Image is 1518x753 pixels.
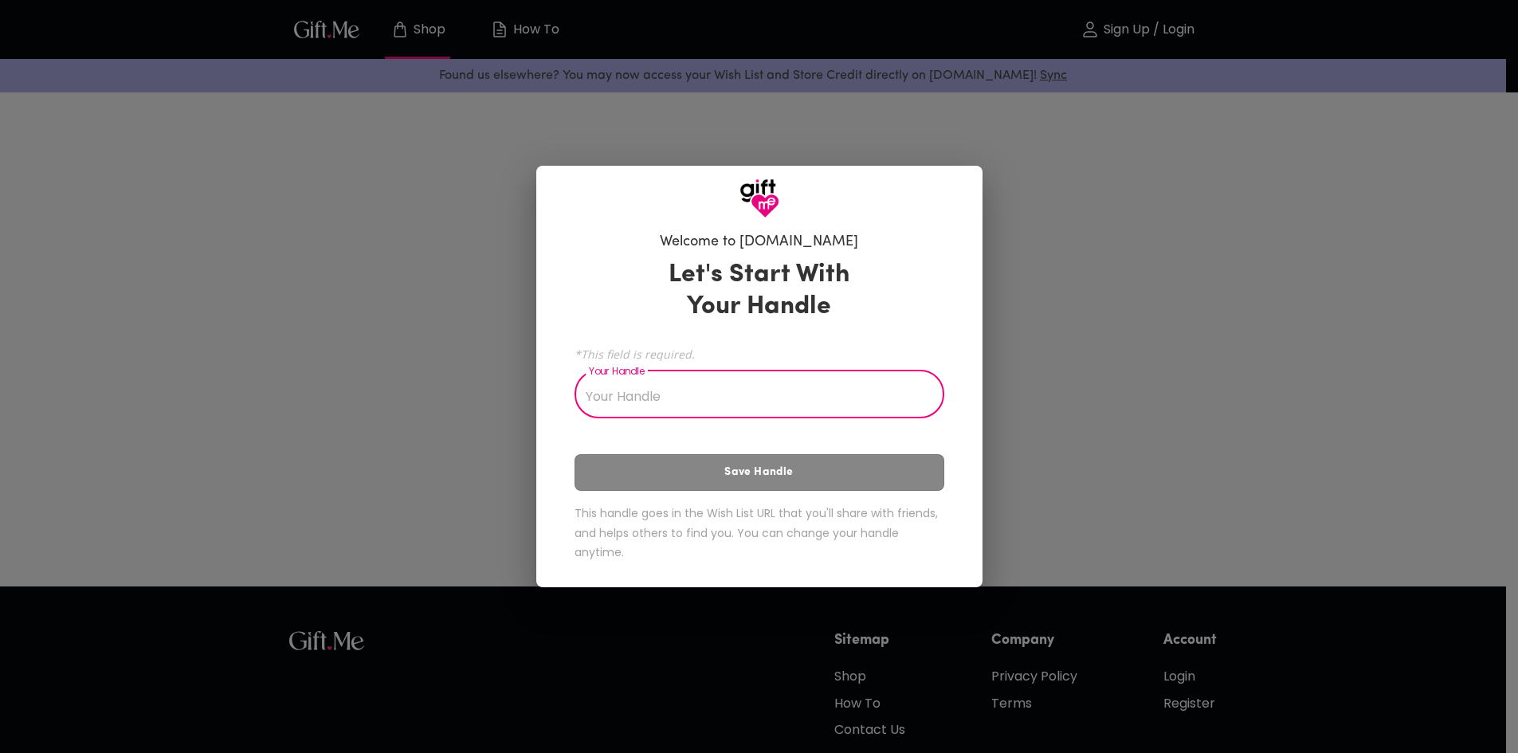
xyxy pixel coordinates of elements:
h3: Let's Start With Your Handle [649,259,870,323]
input: Your Handle [575,374,927,418]
h6: This handle goes in the Wish List URL that you'll share with friends, and helps others to find yo... [575,504,944,563]
span: *This field is required. [575,347,944,362]
img: GiftMe Logo [739,178,779,218]
h6: Welcome to [DOMAIN_NAME] [660,233,858,252]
